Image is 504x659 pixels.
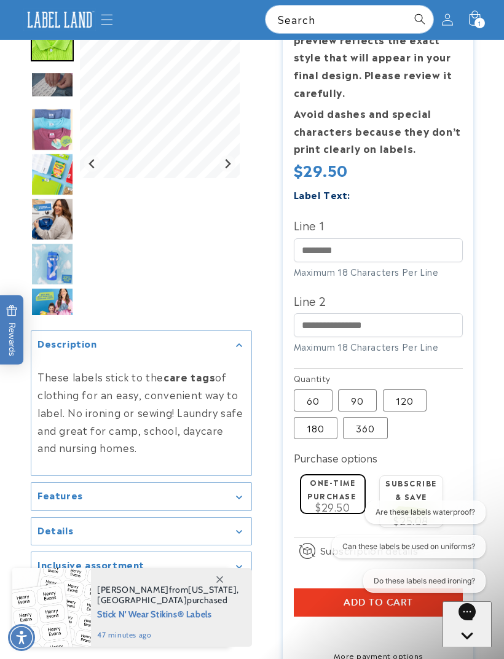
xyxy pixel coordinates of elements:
[307,477,356,501] label: One-time purchase
[314,501,492,604] iframe: Gorgias live chat conversation starters
[294,372,332,384] legend: Quantity
[385,477,437,515] label: Subscribe & save
[31,243,74,286] div: Go to slide 7
[294,389,333,411] label: 60
[31,18,74,61] img: Stick N' Wear® Labels - Label Land
[343,417,388,439] label: 360
[31,198,74,241] img: Stick N' Wear® Labels - Label Land
[294,588,463,617] button: Add to cart
[294,158,348,181] span: $29.50
[294,291,463,310] label: Line 2
[37,337,97,349] h2: Description
[406,6,433,33] button: Search
[31,18,74,61] div: Go to slide 2
[6,305,18,356] span: Rewards
[37,558,144,571] h2: Inclusive assortment
[294,14,452,99] strong: The font shown in the name preview reflects the exact style that will appear in your final design...
[37,524,73,536] h2: Details
[31,63,74,106] div: Go to slide 3
[188,584,237,595] span: [US_STATE]
[84,155,101,172] button: Previous slide
[294,450,377,465] label: Purchase options
[31,331,251,359] summary: Description
[294,215,463,235] label: Line 1
[219,155,236,172] button: Next slide
[294,265,463,278] div: Maximum 18 Characters Per Line
[338,389,377,411] label: 90
[97,606,239,621] span: Stick N' Wear Stikins® Labels
[294,187,351,201] label: Label Text:
[37,489,83,501] h2: Features
[31,72,74,97] img: null
[31,483,251,510] summary: Features
[31,18,252,580] media-gallery: Gallery Viewer
[93,6,120,33] summary: Menu
[31,153,74,196] div: Go to slide 5
[294,417,337,439] label: 180
[31,243,74,286] img: Stick N' Wear® Labels - Label Land
[31,108,74,151] img: Stick N' Wear® Labels - Label Land
[97,595,187,606] span: [GEOGRAPHIC_DATA]
[315,499,350,514] span: $29.50
[31,198,74,241] div: Go to slide 6
[31,518,251,545] summary: Details
[97,630,239,641] span: 47 minutes ago
[163,369,215,384] strong: care tags
[31,108,74,151] div: Go to slide 4
[383,389,427,411] label: 120
[23,9,96,31] img: Label Land
[18,4,101,36] a: Label Land
[31,287,74,330] div: Go to slide 8
[31,552,251,580] summary: Inclusive assortment
[443,601,492,647] iframe: Gorgias live chat messenger
[10,561,156,598] iframe: Sign Up via Text for Offers
[31,287,74,330] img: Stick N' Wear® Labels - Label Land
[294,106,461,156] strong: Avoid dashes and special characters because they don’t print clearly on labels.
[31,153,74,196] img: Stick N' Wear® Labels - Label Land
[37,368,245,456] p: These labels stick to the of clothing for an easy, convenient way to label. No ironing or sewing!...
[97,585,239,606] span: from , purchased
[8,624,35,651] div: Accessibility Menu
[478,18,481,28] span: 1
[294,340,463,353] div: Maximum 18 Characters Per Line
